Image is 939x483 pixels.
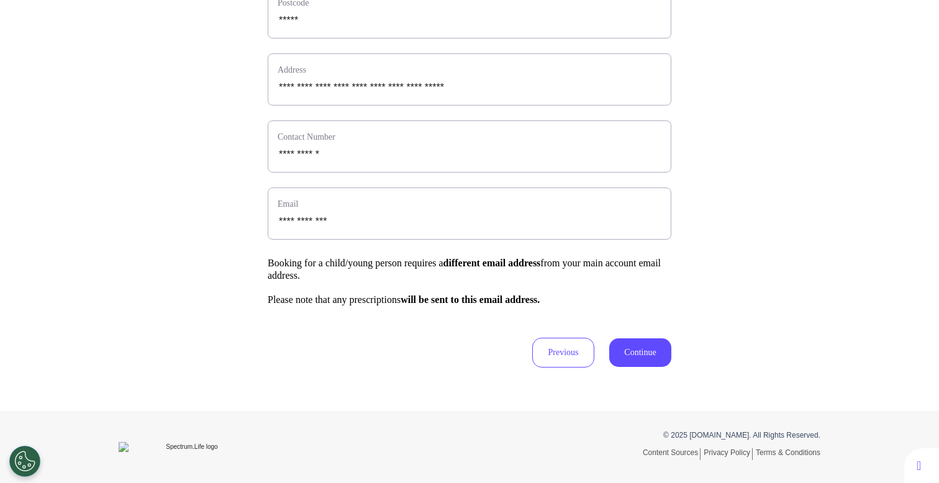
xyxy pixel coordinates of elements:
[443,258,541,268] b: different email address
[704,448,753,460] a: Privacy Policy
[9,446,40,477] button: Open Preferences
[401,294,540,305] b: will be sent to this email address.
[643,448,701,460] a: Content Sources
[532,338,594,368] button: Previous
[609,338,671,367] button: Continue
[268,257,671,281] h3: Booking for a child/young person requires a from your main account email address.
[268,294,671,305] h3: Please note that any prescriptions
[278,130,661,143] label: Contact Number
[479,430,820,441] p: © 2025 [DOMAIN_NAME]. All Rights Reserved.
[278,197,661,210] label: Email
[278,63,661,76] label: Address
[756,448,820,457] a: Terms & Conditions
[119,442,255,452] img: Spectrum.Life logo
